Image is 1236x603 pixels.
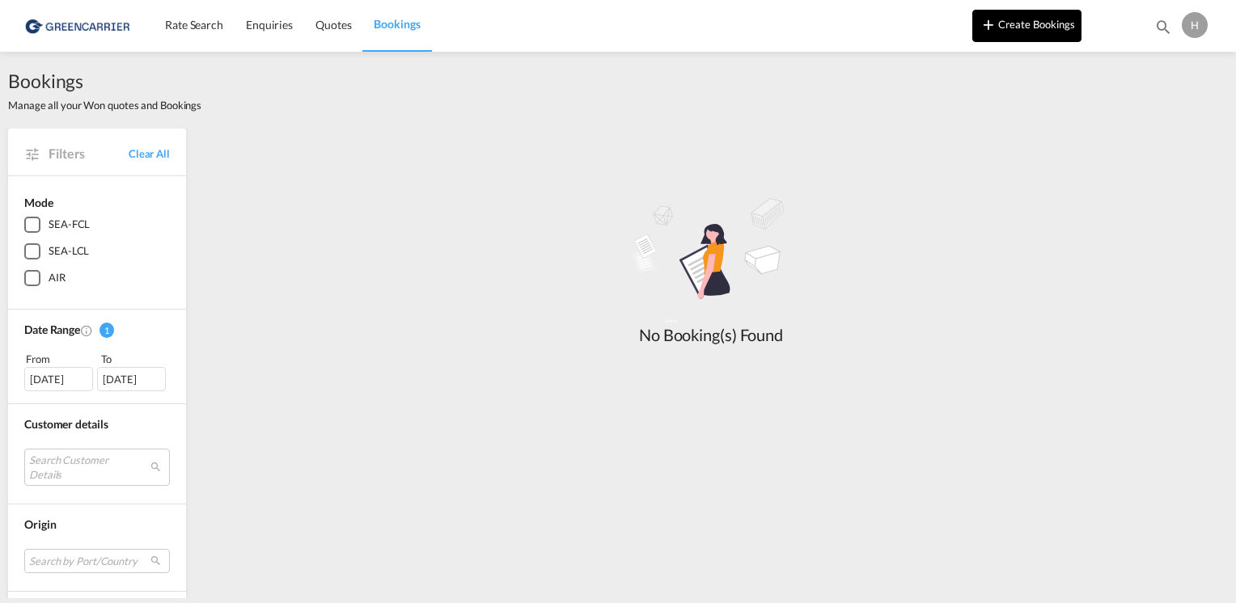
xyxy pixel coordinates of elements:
[24,196,53,209] span: Mode
[24,417,108,431] span: Customer details
[24,243,170,259] md-checkbox: SEA-LCL
[49,145,129,162] span: Filters
[1182,12,1208,38] div: H
[374,17,420,31] span: Bookings
[99,351,171,367] div: To
[49,243,89,259] div: SEA-LCL
[24,323,80,336] span: Date Range
[979,15,998,34] md-icon: icon-plus 400-fg
[590,190,832,323] md-icon: assets/icons/custom/empty_shipments.svg
[97,367,166,391] div: [DATE]
[24,351,95,367] div: From
[315,18,351,32] span: Quotes
[24,270,170,286] md-checkbox: AIR
[24,416,170,432] div: Customer details
[165,18,223,32] span: Rate Search
[99,323,114,338] span: 1
[246,18,293,32] span: Enquiries
[1154,18,1172,42] div: icon-magnify
[24,351,170,391] span: From To [DATE][DATE]
[972,10,1081,42] button: icon-plus 400-fgCreate Bookings
[129,146,170,161] a: Clear All
[24,367,93,391] div: [DATE]
[8,68,201,94] span: Bookings
[24,517,170,533] div: Origin
[1154,18,1172,36] md-icon: icon-magnify
[24,7,133,44] img: 1378a7308afe11ef83610d9e779c6b34.png
[24,217,170,233] md-checkbox: SEA-FCL
[24,517,56,531] span: Origin
[49,270,66,286] div: AIR
[80,324,93,337] md-icon: Created On
[8,98,201,112] span: Manage all your Won quotes and Bookings
[49,217,90,233] div: SEA-FCL
[590,323,832,346] div: No Booking(s) Found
